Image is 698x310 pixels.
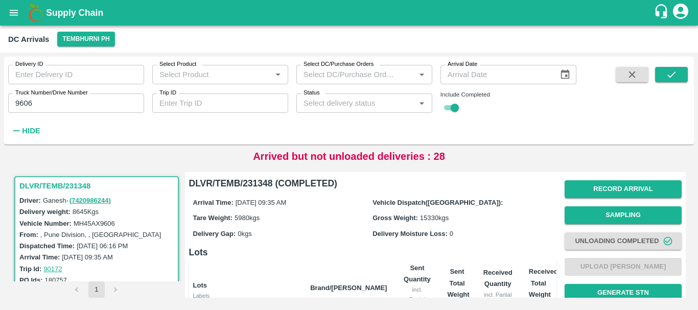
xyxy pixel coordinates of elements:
div: incl. Partial Units [483,290,513,309]
label: Vehicle Number: [19,220,72,227]
label: Delivery weight: [19,208,71,216]
b: Brand/[PERSON_NAME] [310,284,387,292]
strong: Hide [22,127,40,135]
b: Lots [193,281,207,289]
button: Open [271,68,285,81]
label: Select DC/Purchase Orders [304,60,374,68]
input: Enter Truck Number/Drive Number [8,93,144,113]
label: Delivery Moisture Loss: [373,230,448,237]
div: account of current user [671,2,690,23]
button: Select DC [57,32,114,46]
a: Supply Chain [46,6,654,20]
span: 15330 kgs [420,214,449,222]
label: Dispatched Time: [19,242,75,250]
button: Hide [8,122,43,139]
label: Arrival Date [448,60,477,68]
button: Open [415,68,428,81]
button: Unloading Completed [565,232,682,250]
span: 0 kgs [238,230,251,237]
button: Generate STN [565,284,682,302]
label: , Pune Division, , [GEOGRAPHIC_DATA] [40,231,161,239]
label: Gross Weight: [373,214,418,222]
label: Truck Number/Drive Number [15,89,88,97]
button: Sampling [565,206,682,224]
button: Open [415,97,428,110]
b: Received Total Weight [529,268,558,298]
label: [DATE] 06:16 PM [77,242,128,250]
label: Arrival Time: [193,199,234,206]
label: PO Ids: [19,276,43,284]
span: 0 [450,230,453,237]
label: Tare Weight: [193,214,233,222]
input: Enter Delivery ID [8,65,144,84]
span: [DATE] 09:35 AM [236,199,286,206]
input: Select Product [155,68,268,81]
a: 90172 [43,265,62,273]
div: customer-support [654,4,671,22]
label: From: [19,231,38,239]
label: MH45AX9606 [74,220,115,227]
input: Select DC/Purchase Orders [299,68,399,81]
input: Select delivery status [299,97,412,110]
label: 180757 [45,276,67,284]
nav: pagination navigation [67,281,126,298]
label: Driver: [19,197,41,204]
b: Sent Quantity [404,264,431,283]
img: logo [26,3,46,23]
div: DC Arrivals [8,33,49,46]
h6: Lots [189,245,556,259]
h3: DLVR/TEMB/231348 [19,179,177,193]
b: Supply Chain [46,8,103,18]
input: Enter Trip ID [152,93,288,113]
b: Sent Total Weight [448,268,470,298]
button: page 1 [88,281,105,298]
h6: DLVR/TEMB/231348 (COMPLETED) [189,176,556,190]
label: Delivery Gap: [193,230,236,237]
label: Arrival Time: [19,253,60,261]
label: Trip Id: [19,265,41,273]
a: (7420986244) [69,197,111,204]
button: Choose date [555,65,575,84]
label: 8645 Kgs [73,208,99,216]
div: Labels [193,291,303,300]
div: Include Completed [440,90,576,99]
span: Ganesh - [43,197,112,204]
b: Received Quantity [483,269,513,288]
label: Vehicle Dispatch([GEOGRAPHIC_DATA]): [373,199,503,206]
input: Arrival Date [440,65,552,84]
label: Select Product [159,60,196,68]
label: Status [304,89,320,97]
label: Delivery ID [15,60,43,68]
button: Record Arrival [565,180,682,198]
label: Trip ID [159,89,176,97]
label: [DATE] 09:35 AM [62,253,112,261]
span: 5980 kgs [235,214,260,222]
button: open drawer [2,1,26,25]
p: Arrived but not unloaded deliveries : 28 [253,149,445,164]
